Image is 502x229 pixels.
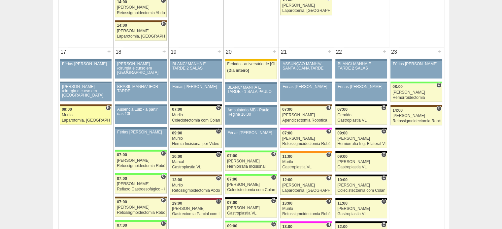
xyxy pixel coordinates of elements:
div: Key: Santa Joana [170,174,221,176]
span: Consultório [381,105,386,110]
div: 23 [389,47,399,57]
span: 11:00 [282,154,292,159]
span: 07:00 [227,154,237,158]
span: 07:00 [172,107,182,112]
div: Retossigmoidectomia Robótica [282,212,330,216]
a: C 07:00 Geraldo Gastroplastia VL [335,106,387,125]
span: Hospital [161,197,166,203]
div: Hemorroidectomia [392,96,440,100]
div: Key: Brasil [115,220,166,222]
div: Key: Aviso [60,59,111,61]
div: Retossigmoidectomia Abdominal VL [172,188,220,193]
div: Férias [PERSON_NAME] [338,85,385,89]
div: Key: Blanc [335,221,387,223]
span: Hospital [326,175,331,181]
div: Hernia Incisional por Video [172,142,220,146]
span: 13:00 [282,201,292,206]
div: + [217,47,222,56]
a: Férias [PERSON_NAME] [60,61,111,78]
div: Key: Blanc [170,151,221,153]
span: Hospital [161,21,166,26]
a: Ambulatorio MB - Paulo Regina 16:30 [225,107,277,125]
div: Retossigmoidectomia Abdominal VL [117,11,165,15]
a: C 11:00 [PERSON_NAME] Gastroplastia VL [335,200,387,218]
a: H 12:00 [PERSON_NAME] Laparotomia, [GEOGRAPHIC_DATA], Drenagem, Bridas [280,176,332,195]
div: Herniorrafia Incisional [227,164,275,169]
div: Herniorrafia Ing. Bilateral VL [337,142,385,146]
span: Consultório [381,222,386,227]
a: Férias [PERSON_NAME] [225,129,277,147]
div: Key: Santa Joana [60,104,111,106]
span: 07:00 [282,107,292,112]
div: Murilo [62,113,110,117]
div: Gastroplastia VL [282,165,330,169]
div: Ausência Luiz - a partir das 13h [117,107,164,116]
div: Key: Aviso [335,81,387,83]
span: 07:00 [117,223,127,228]
span: Consultório [216,129,221,134]
div: Key: Santa Joana [115,196,166,198]
a: C 19:00 [PERSON_NAME] Gastrectomia Parcial com Linfadenectomia [170,200,221,218]
div: Key: Feriado [225,59,277,61]
div: [PERSON_NAME] [117,182,165,186]
span: Hospital [161,221,166,226]
a: H 09:00 Murilo Laparotomia, [GEOGRAPHIC_DATA], Drenagem, Bridas [60,106,111,125]
div: Gastroplastia VL [172,165,220,169]
div: Key: Pro Matre [280,128,332,129]
div: Key: Blanc [335,128,387,129]
div: [PERSON_NAME] [282,136,330,141]
span: 09:00 [337,131,348,135]
div: Key: Santa Joana [280,174,332,176]
div: Key: Blanc [335,151,387,153]
div: Apendicectomia Robotica [282,118,330,123]
div: Key: Brasil [225,220,277,222]
div: [PERSON_NAME] [337,136,385,141]
div: Key: Aviso [115,59,166,61]
span: 07:00 [282,131,292,135]
div: 18 [114,47,124,57]
span: 07:00 [117,200,127,204]
a: BRASIL MANHÃ/ IFOR TARDE [115,83,166,101]
span: Hospital [326,199,331,204]
span: Hospital [271,151,276,157]
a: C 07:00 [PERSON_NAME] Colecistectomia com Colangiografia VL [225,176,277,194]
span: 10:00 [172,154,182,159]
a: Férias [PERSON_NAME] [335,83,387,101]
div: Gastroplastia VL [337,212,385,216]
div: Retossigmoidectomia Robótica [117,211,165,215]
div: Key: Blanc [335,198,387,200]
div: Key: Aviso [115,104,166,106]
span: Consultório [436,106,441,111]
div: Laparotomia, [GEOGRAPHIC_DATA], Drenagem, Bridas VL [282,9,330,13]
div: Ambulatorio MB - Paulo Regina 16:30 [227,108,275,117]
span: 09:00 [172,131,182,135]
span: 07:00 [117,153,127,157]
div: Key: Brasil [225,150,277,152]
a: Férias [PERSON_NAME] [115,129,166,147]
div: Férias [PERSON_NAME] [172,85,219,89]
span: Hospital [106,105,111,110]
div: Key: Aviso [225,128,277,129]
span: 09:00 [62,107,72,112]
div: [PERSON_NAME] [282,3,330,8]
div: [PERSON_NAME] [337,183,385,187]
div: Murilo [282,160,330,164]
div: + [161,47,167,56]
div: BLANC/ MANHÃ E TARDE 2 SALAS [338,62,385,71]
div: [PERSON_NAME] [227,159,275,163]
div: + [382,47,387,56]
span: 09:00 [227,224,237,228]
div: + [437,47,443,56]
a: C 14:00 [PERSON_NAME] Retossigmoidectomia Robótica [390,107,442,125]
div: Key: Blanc [225,197,277,199]
div: Key: Brasil [115,173,166,175]
div: Gastrectomia Parcial com Linfadenectomia [172,212,220,216]
div: + [272,47,277,56]
div: Férias [PERSON_NAME] [117,130,164,134]
span: Hospital [326,222,331,227]
span: Consultório [216,105,221,110]
a: C 11:00 Murilo Gastroplastia VL [280,153,332,171]
a: BLANC/ MANHÃ E TARDE 2 SALAS [335,61,387,78]
div: BLANC/ MANHÃ E TARDE 2 SALAS [172,62,219,71]
a: [PERSON_NAME] /cirurgia e curso em [GEOGRAPHIC_DATA] [60,83,111,101]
